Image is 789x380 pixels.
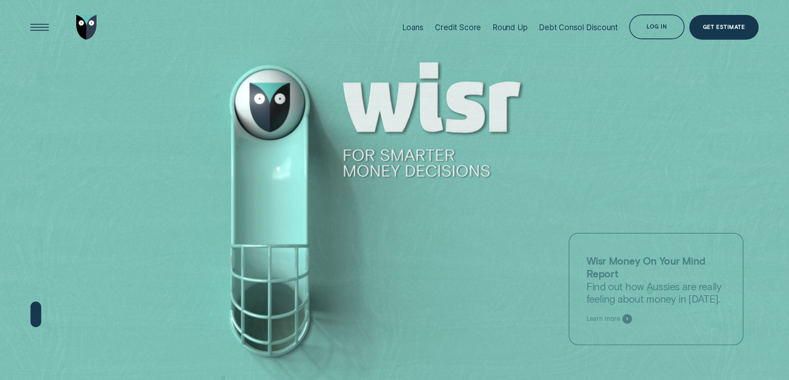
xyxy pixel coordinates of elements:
[76,15,97,40] img: Wisr
[569,233,743,345] a: Wisr Money On Your Mind ReportFind out how Aussies are really feeling about money in [DATE].Learn...
[539,23,618,32] div: Debt Consol Discount
[586,254,705,280] strong: Wisr Money On Your Mind Report
[435,23,481,32] div: Credit Score
[402,23,424,32] div: Loans
[27,15,52,40] button: Open Menu
[586,254,726,305] p: Find out how Aussies are really feeling about money in [DATE].
[689,15,759,40] a: Get Estimate
[492,23,528,32] div: Round Up
[629,14,684,39] button: Log in
[586,315,620,323] span: Learn more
